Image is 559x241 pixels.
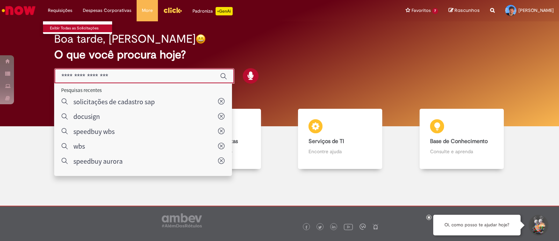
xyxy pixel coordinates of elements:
[193,7,233,15] div: Padroniza
[430,138,488,145] b: Base de Conhecimento
[43,21,112,34] ul: Requisições
[196,34,206,44] img: happy-face.png
[360,224,366,230] img: logo_footer_workplace.png
[518,7,554,13] span: [PERSON_NAME]
[332,225,335,229] img: logo_footer_linkedin.png
[432,8,438,14] span: 7
[308,138,344,145] b: Serviços de TI
[43,24,120,32] a: Exibir Todas as Solicitações
[187,138,238,145] b: Catálogo de Ofertas
[449,7,480,14] a: Rascunhos
[163,5,182,15] img: click_logo_yellow_360x200.png
[344,222,353,231] img: logo_footer_youtube.png
[54,49,505,61] h2: O que você procura hoje?
[308,148,372,155] p: Encontre ajuda
[48,7,72,14] span: Requisições
[318,226,322,229] img: logo_footer_twitter.png
[528,215,549,236] button: Iniciar Conversa de Suporte
[83,7,131,14] span: Despesas Corporativas
[401,109,523,169] a: Base de Conhecimento Consulte e aprenda
[455,7,480,14] span: Rascunhos
[1,3,37,17] img: ServiceNow
[162,213,202,227] img: logo_footer_ambev_rotulo_gray.png
[279,109,401,169] a: Serviços de TI Encontre ajuda
[433,215,521,235] div: Oi, como posso te ajudar hoje?
[142,7,153,14] span: More
[54,33,196,45] h2: Boa tarde, [PERSON_NAME]
[37,109,158,169] a: Tirar dúvidas Tirar dúvidas com Lupi Assist e Gen Ai
[412,7,431,14] span: Favoritos
[372,224,379,230] img: logo_footer_naosei.png
[305,226,308,229] img: logo_footer_facebook.png
[430,148,493,155] p: Consulte e aprenda
[216,7,233,15] p: +GenAi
